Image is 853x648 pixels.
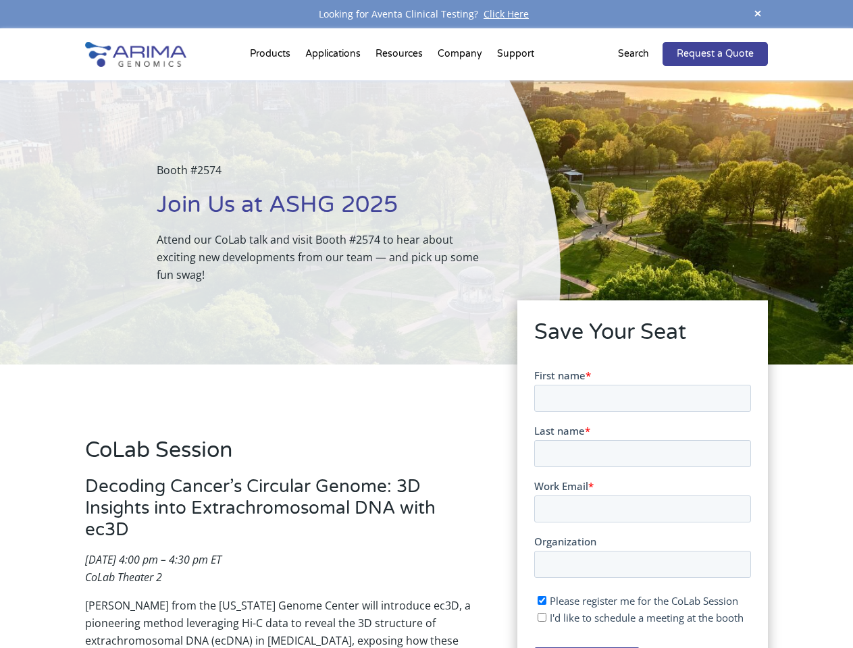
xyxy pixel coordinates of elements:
img: Arima-Genomics-logo [85,42,186,67]
div: Looking for Aventa Clinical Testing? [85,5,767,23]
h2: Save Your Seat [534,317,751,358]
p: Attend our CoLab talk and visit Booth #2574 to hear about exciting new developments from our team... [157,231,492,283]
p: Search [618,45,649,63]
p: Booth #2574 [157,161,492,190]
em: [DATE] 4:00 pm – 4:30 pm ET [85,552,222,567]
em: CoLab Theater 2 [85,570,162,585]
a: Click Here [478,7,534,20]
h1: Join Us at ASHG 2025 [157,190,492,231]
a: Request a Quote [663,42,768,66]
h3: Decoding Cancer’s Circular Genome: 3D Insights into Extrachromosomal DNA with ec3D [85,476,480,551]
h2: CoLab Session [85,435,480,476]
